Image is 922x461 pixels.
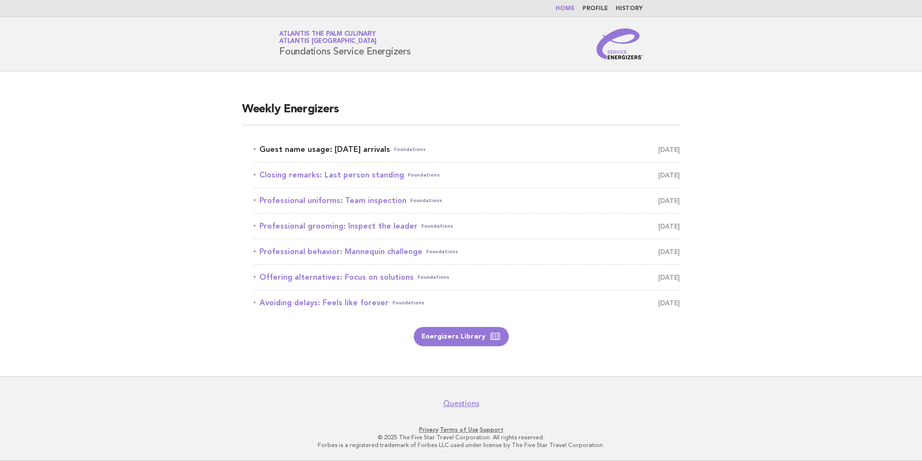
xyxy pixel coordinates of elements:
[254,168,680,182] a: Closing remarks: Last person standingFoundations [DATE]
[421,219,453,233] span: Foundations
[393,296,424,310] span: Foundations
[426,245,458,258] span: Foundations
[279,31,411,56] h1: Foundations Service Energizers
[254,143,680,156] a: Guest name usage: [DATE] arrivalsFoundations [DATE]
[658,219,680,233] span: [DATE]
[480,426,503,433] a: Support
[658,194,680,207] span: [DATE]
[166,434,756,441] p: © 2025 The Five Star Travel Corporation. All rights reserved.
[394,143,426,156] span: Foundations
[443,399,479,408] a: Questions
[658,296,680,310] span: [DATE]
[418,271,449,284] span: Foundations
[556,6,575,12] a: Home
[166,441,756,449] p: Forbes is a registered trademark of Forbes LLC used under license by The Five Star Travel Corpora...
[658,271,680,284] span: [DATE]
[440,426,478,433] a: Terms of Use
[254,194,680,207] a: Professional uniforms: Team inspectionFoundations [DATE]
[658,168,680,182] span: [DATE]
[166,426,756,434] p: · ·
[254,296,680,310] a: Avoiding delays: Feels like foreverFoundations [DATE]
[254,271,680,284] a: Offering alternatives: Focus on solutionsFoundations [DATE]
[414,327,509,346] a: Energizers Library
[658,143,680,156] span: [DATE]
[410,194,442,207] span: Foundations
[419,426,438,433] a: Privacy
[242,102,680,125] h2: Weekly Energizers
[254,219,680,233] a: Professional grooming: Inspect the leaderFoundations [DATE]
[254,245,680,258] a: Professional behavior: Mannequin challengeFoundations [DATE]
[279,31,377,44] a: Atlantis The Palm CulinaryAtlantis [GEOGRAPHIC_DATA]
[279,39,377,45] span: Atlantis [GEOGRAPHIC_DATA]
[583,6,608,12] a: Profile
[616,6,643,12] a: History
[408,168,440,182] span: Foundations
[597,28,643,59] img: Service Energizers
[658,245,680,258] span: [DATE]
